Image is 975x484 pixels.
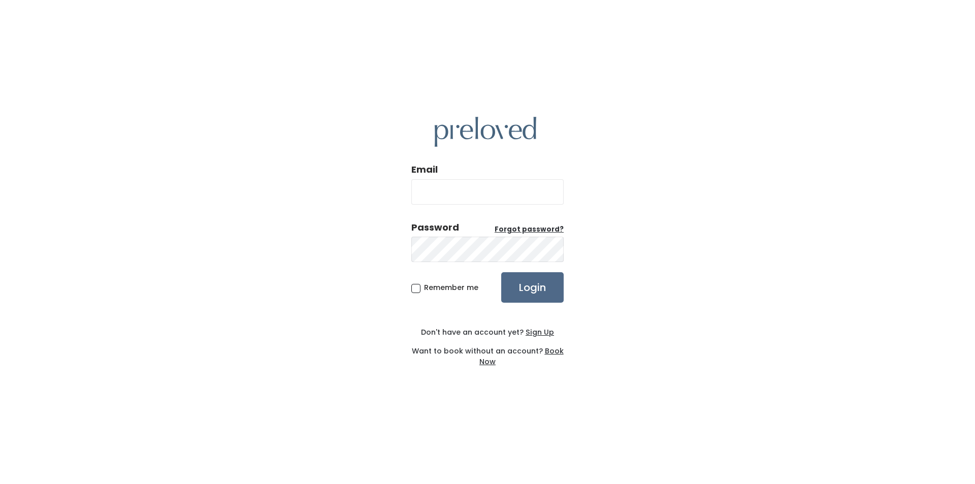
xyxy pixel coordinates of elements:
a: Book Now [479,346,564,367]
span: Remember me [424,282,478,293]
a: Forgot password? [495,224,564,235]
img: preloved logo [435,117,536,147]
input: Login [501,272,564,303]
u: Sign Up [526,327,554,337]
u: Forgot password? [495,224,564,234]
div: Don't have an account yet? [411,327,564,338]
div: Password [411,221,459,234]
div: Want to book without an account? [411,338,564,367]
label: Email [411,163,438,176]
a: Sign Up [524,327,554,337]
